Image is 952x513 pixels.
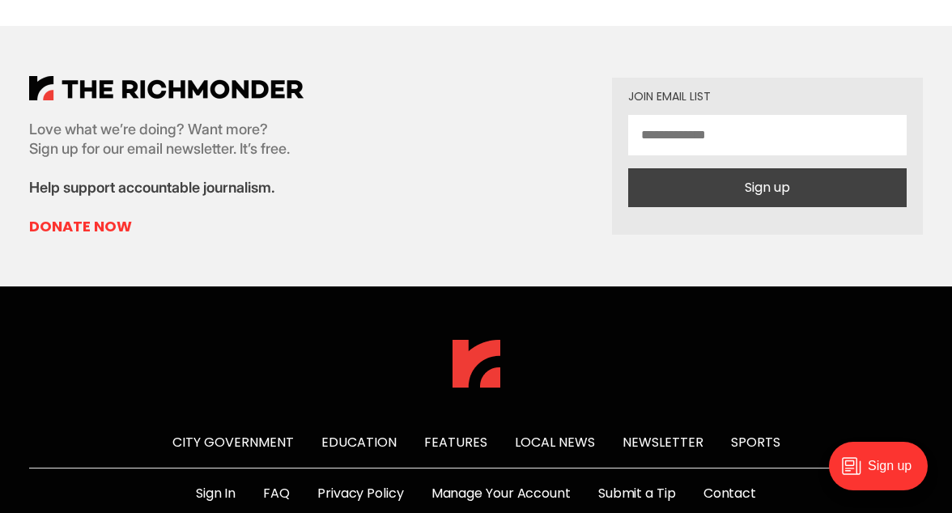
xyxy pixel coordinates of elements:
a: Newsletter [623,433,703,452]
a: Donate Now [29,217,304,236]
img: The Richmonder [453,340,500,388]
p: Help support accountable journalism. [29,178,304,197]
button: Sign up [628,168,907,207]
a: Education [321,433,397,452]
a: City Government [172,433,294,452]
a: Features [424,433,487,452]
a: Sports [731,433,780,452]
a: Sign In [196,484,236,503]
p: Love what we’re doing? Want more? Sign up for our email newsletter. It’s free. [29,120,304,159]
a: Manage Your Account [431,484,571,503]
a: Contact [703,484,756,503]
div: Join email list [628,91,907,102]
a: Local News [515,433,595,452]
a: FAQ [263,484,290,503]
iframe: portal-trigger [815,434,952,513]
a: Submit a Tip [598,484,676,503]
a: Privacy Policy [317,484,404,503]
img: The Richmonder Logo [29,76,304,100]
